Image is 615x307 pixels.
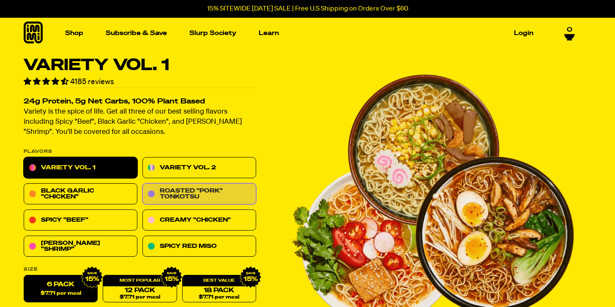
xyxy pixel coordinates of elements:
nav: Main navigation [62,18,537,49]
a: Subscribe & Save [102,27,170,40]
span: $7.71 per meal [40,291,81,296]
img: IMG_9632.png [160,266,182,288]
img: IMG_9632.png [81,266,103,288]
a: Spicy Red Miso [142,236,256,257]
a: Variety Vol. 1 [24,158,137,179]
a: Spicy "Beef" [24,210,137,231]
a: Shop [62,27,87,40]
label: Size [24,267,256,272]
a: 12 Pack$7.71 per meal [103,275,177,303]
span: 4.55 stars [24,78,70,86]
h2: 24g Protein, 5g Net Carbs, 100% Plant Based [24,98,256,106]
a: Learn [255,27,282,40]
img: IMG_9632.png [239,266,261,288]
a: Variety Vol. 2 [142,158,256,179]
p: 15% SITEWIDE [DATE] SALE | Free U.S Shipping on Orders Over $60 [207,5,408,13]
a: [PERSON_NAME] "Shrimp" [24,236,137,257]
span: 0 [567,26,572,34]
a: Slurp Society [186,27,240,40]
a: Roasted "Pork" Tonkotsu [142,184,256,205]
h1: Variety Vol. 1 [24,57,256,73]
span: $7.71 per meal [199,295,239,300]
a: 18 Pack$7.71 per meal [182,275,256,303]
a: Creamy "Chicken" [142,210,256,231]
span: 4185 reviews [70,78,114,86]
a: Black Garlic "Chicken" [24,184,137,205]
a: Login [511,27,537,40]
p: Flavors [24,149,256,154]
span: $7.71 per meal [119,295,160,300]
label: 6 Pack [24,275,98,303]
a: 0 [564,26,575,41]
p: Variety is the spice of life. Get all three of our best selling flavors including Spicy "Beef", B... [24,107,256,138]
